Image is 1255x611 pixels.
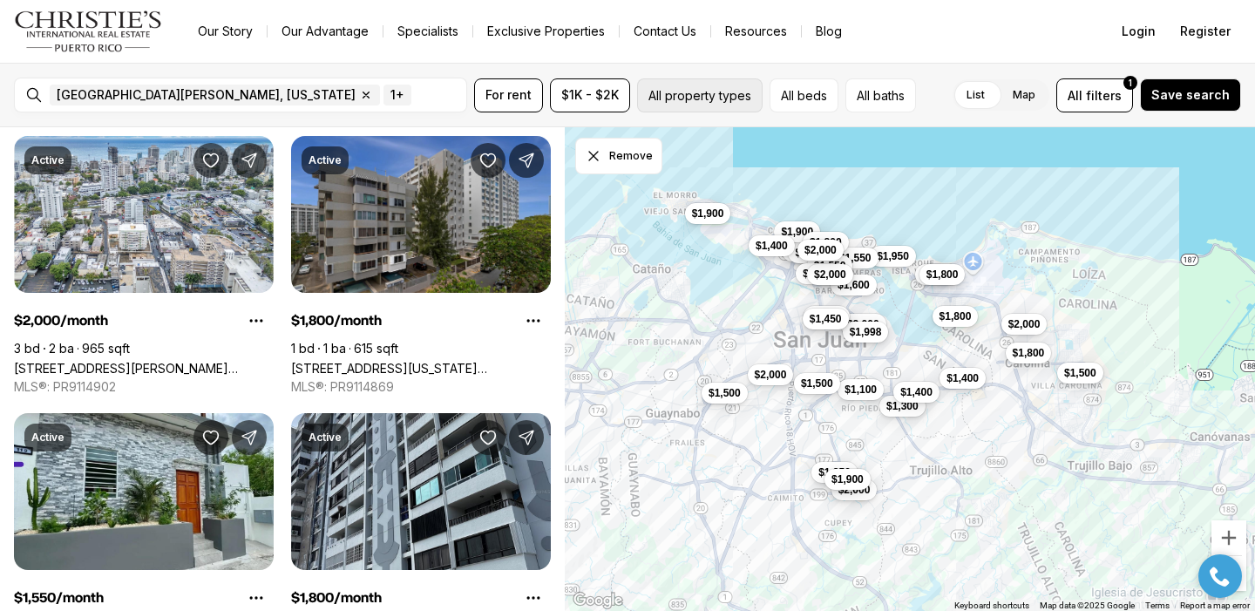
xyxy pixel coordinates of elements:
[1180,601,1250,610] a: Report a map error
[637,78,763,112] button: All property types
[57,88,356,102] span: [GEOGRAPHIC_DATA][PERSON_NAME], [US_STATE]
[550,78,630,112] button: $1K - $2K
[239,303,274,338] button: Property options
[620,19,710,44] button: Contact Us
[1140,78,1241,112] button: Save search
[840,314,886,335] button: $2,000
[184,19,267,44] a: Our Story
[832,248,878,268] button: $1,550
[774,221,820,242] button: $1,900
[796,263,842,284] button: $1,500
[940,309,972,323] span: $1,800
[794,373,840,394] button: $1,500
[843,322,889,343] button: $1,998
[232,143,267,178] button: Share Property
[1006,343,1052,363] button: $1,800
[711,19,801,44] a: Resources
[383,19,472,44] a: Specialists
[31,431,64,445] p: Active
[756,239,788,253] span: $1,400
[845,383,877,397] span: $1,100
[1057,363,1103,384] button: $1,500
[801,377,833,390] span: $1,500
[810,312,842,326] span: $1,450
[1211,520,1246,555] button: Zoom in
[933,306,979,327] button: $1,800
[509,420,544,455] button: Share Property
[824,469,871,490] button: $1,900
[886,399,919,413] span: $1,300
[900,385,933,399] span: $1,400
[692,207,724,221] span: $1,900
[31,153,64,167] p: Active
[946,371,979,385] span: $1,400
[831,479,878,500] button: $2,000
[309,153,342,167] p: Active
[795,246,827,260] span: $1,800
[838,278,870,292] span: $1,600
[803,267,835,281] span: $1,500
[471,143,505,178] button: Save Property: 28 WASHINGTON ST #1A
[803,309,849,329] button: $1,450
[1170,14,1241,49] button: Register
[804,243,837,257] span: $2,000
[1122,24,1156,38] span: Login
[390,88,404,102] span: 1+
[268,19,383,44] a: Our Advantage
[193,420,228,455] button: Save Property: 119 SANTA CECILIA
[516,303,551,338] button: Property options
[471,420,505,455] button: Save Property: Cond. LAGUNA GARDENS 3 #4B
[797,240,844,261] button: $2,000
[870,246,916,267] button: $1,950
[1040,601,1135,610] span: Map data ©2025 Google
[291,361,551,376] a: 28 WASHINGTON ST #1A, SAN JUAN PR, 00907
[926,268,959,282] span: $1,800
[1145,601,1170,610] a: Terms
[749,235,795,256] button: $1,400
[810,235,842,249] span: $1,800
[915,264,961,285] button: $1,800
[838,379,884,400] button: $1,100
[702,383,748,404] button: $1,500
[309,431,342,445] p: Active
[1086,86,1122,105] span: filters
[781,225,813,239] span: $1,900
[1056,78,1133,112] button: Allfilters1
[802,19,856,44] a: Blog
[1068,86,1082,105] span: All
[14,10,163,52] img: logo
[893,382,940,403] button: $1,400
[770,78,838,112] button: All beds
[919,264,966,285] button: $1,800
[1064,366,1096,380] span: $1,500
[1129,76,1132,90] span: 1
[1013,346,1045,360] span: $1,800
[709,386,741,400] span: $1,500
[838,483,871,497] span: $2,000
[14,361,274,376] a: 301 CONDOMINIO SAN GABRIEL #301, SAN JUAN PR, 00907
[755,368,787,382] span: $2,000
[847,317,879,331] span: $2,000
[953,79,999,111] label: List
[575,138,662,174] button: Dismiss drawing
[940,368,986,389] button: $1,400
[831,472,864,486] span: $1,900
[877,249,909,263] span: $1,950
[1111,14,1166,49] button: Login
[803,232,849,253] button: $1,800
[561,88,619,102] span: $1K - $2K
[1151,88,1230,102] span: Save search
[232,420,267,455] button: Share Property
[839,251,872,265] span: $1,550
[485,88,532,102] span: For rent
[1180,24,1231,38] span: Register
[818,465,851,479] span: $1,350
[748,364,794,385] button: $2,000
[814,268,846,282] span: $2,000
[1008,317,1041,331] span: $2,000
[685,203,731,224] button: $1,900
[509,143,544,178] button: Share Property
[879,396,926,417] button: $1,300
[474,78,543,112] button: For rent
